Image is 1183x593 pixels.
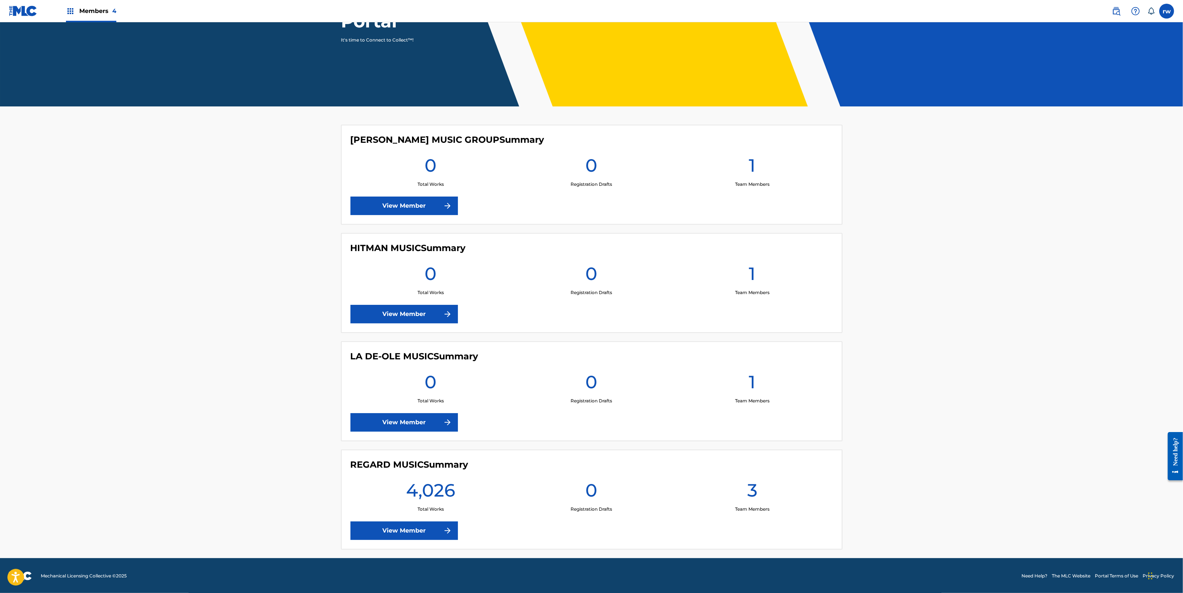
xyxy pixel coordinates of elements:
h1: 4,026 [406,479,455,506]
p: Registration Drafts [571,398,612,404]
img: logo [9,571,32,580]
h1: 0 [585,479,597,506]
h1: 0 [425,263,436,289]
h1: 0 [425,154,436,181]
img: f7272a7cc735f4ea7f67.svg [443,310,452,319]
img: MLC Logo [9,6,37,16]
h1: 0 [425,371,436,398]
img: f7272a7cc735f4ea7f67.svg [443,201,452,210]
h1: 1 [749,154,755,181]
a: The MLC Website [1052,573,1090,579]
p: Team Members [735,398,770,404]
p: Registration Drafts [571,289,612,296]
h1: 0 [585,371,597,398]
span: Members [79,7,116,15]
h1: 1 [749,263,755,289]
a: View Member [350,305,458,323]
p: Team Members [735,506,770,513]
p: Registration Drafts [571,506,612,513]
p: Total Works [418,289,444,296]
h4: DON WILLIAMS MUSIC GROUP [350,134,544,145]
p: Team Members [735,289,770,296]
img: f7272a7cc735f4ea7f67.svg [443,418,452,427]
h4: LA DE-OLE MUSIC [350,351,478,362]
span: Mechanical Licensing Collective © 2025 [41,573,127,579]
iframe: Resource Center [1162,426,1183,486]
a: View Member [350,521,458,540]
p: Total Works [418,506,444,513]
a: Public Search [1109,4,1124,19]
div: Notifications [1147,7,1155,15]
a: Privacy Policy [1143,573,1174,579]
p: Registration Drafts [571,181,612,188]
div: Help [1128,4,1143,19]
div: Drag [1148,565,1153,587]
img: Top Rightsholders [66,7,75,16]
img: search [1112,7,1121,16]
img: f7272a7cc735f4ea7f67.svg [443,526,452,535]
a: View Member [350,413,458,432]
p: Team Members [735,181,770,188]
iframe: Chat Widget [1146,557,1183,593]
h1: 3 [747,479,757,506]
div: User Menu [1159,4,1174,19]
p: Total Works [418,181,444,188]
h4: REGARD MUSIC [350,459,468,470]
a: View Member [350,197,458,215]
a: Need Help? [1021,573,1047,579]
h1: 0 [585,263,597,289]
h1: 0 [585,154,597,181]
a: Portal Terms of Use [1095,573,1138,579]
h4: HITMAN MUSIC [350,243,466,254]
img: help [1131,7,1140,16]
h1: 1 [749,371,755,398]
span: 4 [112,7,116,14]
p: Total Works [418,398,444,404]
p: It's time to Connect to Collect™! [341,37,470,43]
